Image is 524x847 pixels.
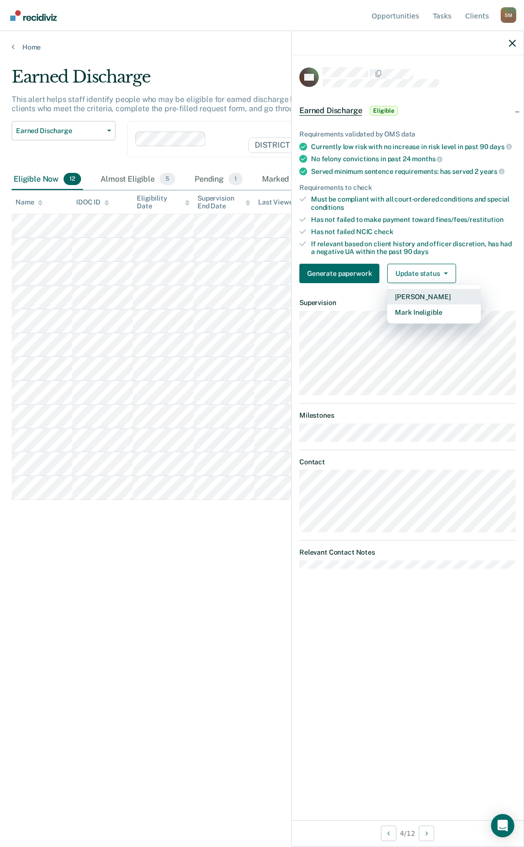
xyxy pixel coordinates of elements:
[387,289,481,305] button: [PERSON_NAME]
[311,195,516,212] div: Must be compliant with all court-ordered conditions and special
[419,826,434,841] button: Next Opportunity
[12,67,483,95] div: Earned Discharge
[299,130,516,138] div: Requirements validated by OMS data
[16,198,43,206] div: Name
[12,43,512,51] a: Home
[292,820,524,846] div: 4 / 12
[501,7,516,23] div: S M
[197,194,250,211] div: Supervision End Date
[311,167,516,176] div: Served minimum sentence requirements: has served 2
[491,814,514,837] div: Open Intercom Messenger
[501,7,516,23] button: Profile dropdown button
[258,198,305,206] div: Last Viewed
[412,155,442,163] span: months
[311,216,516,224] div: Has not failed to make payment toward
[12,95,466,113] p: This alert helps staff identify people who may be eligible for earned discharge based on IDOC’s c...
[311,240,516,256] div: If relevant based on client history and officer discretion, has had a negative UA within the past 90
[299,264,383,283] a: Navigate to form link
[299,264,379,283] button: Generate paperwork
[193,169,245,190] div: Pending
[381,826,396,841] button: Previous Opportunity
[311,154,516,163] div: No felony convictions in past 24
[10,10,57,21] img: Recidiviz
[436,216,504,223] span: fines/fees/restitution
[137,194,190,211] div: Eligibility Date
[292,95,524,126] div: Earned DischargeEligible
[374,228,393,236] span: check
[76,198,109,206] div: IDOC ID
[299,106,362,116] span: Earned Discharge
[480,168,505,175] span: years
[12,169,83,190] div: Eligible Now
[490,143,511,151] span: days
[299,299,516,307] dt: Supervision
[370,106,397,116] span: Eligible
[311,228,516,236] div: Has not failed NCIC
[229,173,243,186] span: 1
[387,305,481,320] button: Mark Ineligible
[299,458,516,466] dt: Contact
[311,142,516,151] div: Currently low risk with no increase in risk level in past 90
[413,248,428,255] span: days
[299,411,516,420] dt: Milestones
[248,137,423,153] span: DISTRICT OFFICE 4, [GEOGRAPHIC_DATA]
[160,173,175,186] span: 5
[299,548,516,557] dt: Relevant Contact Notes
[64,173,81,186] span: 12
[16,127,103,135] span: Earned Discharge
[98,169,177,190] div: Almost Eligible
[299,184,516,192] div: Requirements to check
[260,169,348,190] div: Marked Ineligible
[387,285,481,324] div: Dropdown Menu
[387,264,456,283] button: Update status
[311,203,344,211] span: conditions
